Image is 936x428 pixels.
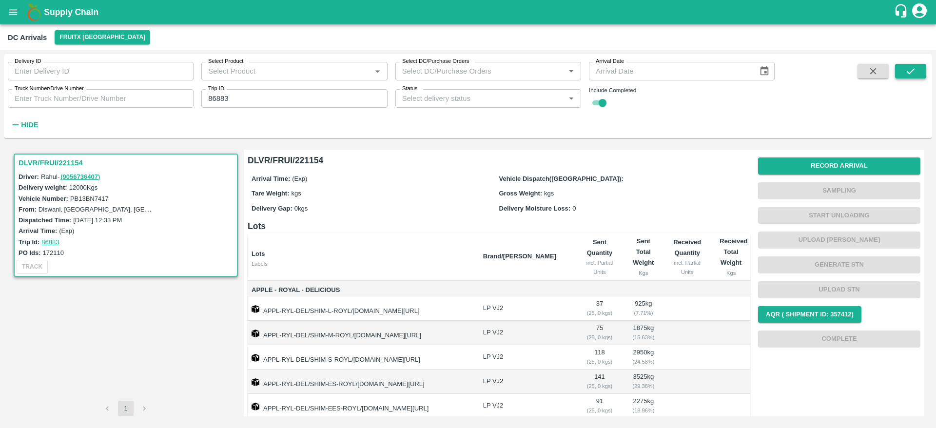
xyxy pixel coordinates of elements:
button: Record Arrival [758,157,920,175]
div: ( 18.96 %) [632,406,655,415]
td: 91 [575,394,624,418]
label: Tare Weight: [252,190,290,197]
td: 3525 kg [624,370,663,394]
b: Received Total Weight [720,237,747,267]
label: Trip Id: [19,238,39,246]
button: Hide [8,117,41,133]
div: customer-support [894,3,911,21]
b: Sent Total Weight [633,237,654,267]
b: Sent Quantity [587,238,613,256]
label: Truck Number/Drive Number [15,85,84,93]
label: Gross Weight: [499,190,543,197]
span: (Exp) [292,175,307,182]
h3: DLVR/FRUI/221154 [19,156,236,169]
img: logo [24,2,44,22]
button: open drawer [2,1,24,23]
div: ( 25, 0 kgs) [583,333,616,342]
span: Apple - Royal - Delicious [252,285,475,296]
div: ( 15.63 %) [632,333,655,342]
input: Enter Trip ID [201,89,387,108]
label: Arrival Time: [19,227,57,234]
img: box [252,354,259,362]
span: 0 [572,205,576,212]
div: ( 25, 0 kgs) [583,406,616,415]
div: Kgs [720,269,742,277]
span: kgs [292,190,301,197]
div: ( 25, 0 kgs) [583,357,616,366]
button: Select DC [55,30,150,44]
td: 75 [575,321,624,345]
label: Vehicle Dispatch([GEOGRAPHIC_DATA]): [499,175,624,182]
div: DC Arrivals [8,31,47,44]
input: Enter Truck Number/Drive Number [8,89,194,108]
input: Select DC/Purchase Orders [398,65,549,78]
td: APPL-RYL-DEL/SHIM-EES-ROYL/[DOMAIN_NAME][URL] [248,394,475,418]
span: kgs [544,190,554,197]
a: (9056736407) [60,173,100,180]
h6: Lots [248,219,750,233]
td: 925 kg [624,296,663,321]
label: PB13BN7417 [70,195,109,202]
strong: Hide [21,121,38,129]
img: box [252,378,259,386]
label: Select DC/Purchase Orders [402,58,469,65]
td: LP VJ2 [475,321,575,345]
label: From: [19,206,37,213]
input: Select delivery status [398,92,562,105]
label: Diswani, [GEOGRAPHIC_DATA], [GEOGRAPHIC_DATA] , [GEOGRAPHIC_DATA] [39,205,271,213]
label: Select Product [208,58,243,65]
img: box [252,403,259,410]
div: ( 7.71 %) [632,309,655,317]
img: box [252,305,259,313]
label: Arrival Date [596,58,624,65]
div: Labels [252,259,475,268]
button: Choose date [755,62,774,80]
td: 37 [575,296,624,321]
label: (Exp) [59,227,74,234]
label: Delivery ID [15,58,41,65]
b: Supply Chain [44,7,98,17]
img: box [252,330,259,337]
b: Brand/[PERSON_NAME] [483,253,556,260]
td: APPL-RYL-DEL/SHIM-M-ROYL/[DOMAIN_NAME][URL] [248,321,475,345]
button: AQR ( Shipment Id: 357412) [758,306,861,323]
input: Enter Delivery ID [8,62,194,80]
div: ( 29.38 %) [632,382,655,390]
td: APPL-RYL-DEL/SHIM-L-ROYL/[DOMAIN_NAME][URL] [248,296,475,321]
label: Status [402,85,418,93]
td: LP VJ2 [475,394,575,418]
td: LP VJ2 [475,370,575,394]
input: Arrival Date [589,62,751,80]
b: Received Quantity [673,238,701,256]
a: Supply Chain [44,5,894,19]
button: Open [565,92,578,105]
td: LP VJ2 [475,345,575,370]
td: LP VJ2 [475,296,575,321]
label: Delivery Moisture Loss: [499,205,571,212]
td: 118 [575,345,624,370]
button: page 1 [118,401,134,416]
label: Trip ID [208,85,224,93]
label: Delivery weight: [19,184,67,191]
label: 12000 Kgs [69,184,98,191]
label: Driver: [19,173,39,180]
h6: DLVR/FRUI/221154 [248,154,750,167]
label: Vehicle Number: [19,195,68,202]
div: Include Completed [589,86,775,95]
label: Arrival Time: [252,175,290,182]
nav: pagination navigation [98,401,154,416]
div: incl. Partial Units [583,258,616,276]
td: 2275 kg [624,394,663,418]
div: ( 24.58 %) [632,357,655,366]
label: PO Ids: [19,249,41,256]
span: 0 kgs [294,205,308,212]
label: Delivery Gap: [252,205,292,212]
label: Dispatched Time: [19,216,71,224]
b: Lots [252,250,265,257]
input: Select Product [204,65,368,78]
a: 86883 [41,238,59,246]
td: 1875 kg [624,321,663,345]
span: Rahul - [41,173,101,180]
label: [DATE] 12:33 PM [73,216,122,224]
label: 172110 [43,249,64,256]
